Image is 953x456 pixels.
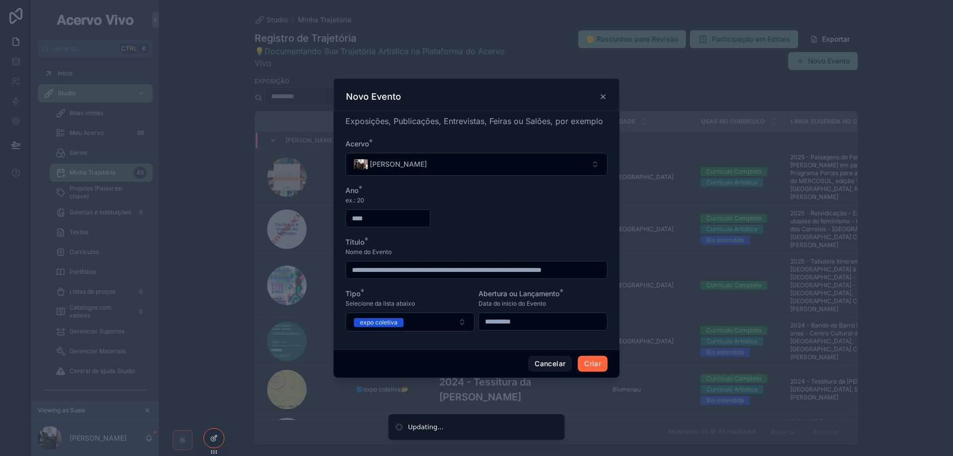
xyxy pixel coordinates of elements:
[408,422,444,432] div: Updating...
[345,300,415,308] span: Selecione da lista abaixo
[478,289,559,298] span: Abertura ou Lançamento
[345,289,360,298] span: Tipo
[345,248,392,256] span: Nome do Evento
[346,91,401,103] h3: Novo Evento
[578,356,608,372] button: Criar
[345,153,608,176] button: Select Button
[345,116,603,126] span: Exposições, Publicações, Entrevistas, Feiras ou Salões, por exemplo
[345,139,369,148] span: Acervo
[345,186,358,195] span: Ano
[345,313,475,331] button: Select Button
[478,300,546,308] span: Data do início do Evento
[345,196,364,204] span: ex.: 20
[345,238,364,246] span: Título
[370,159,427,169] span: [PERSON_NAME]
[528,356,572,372] button: Cancelar
[360,318,398,327] div: expo coletiva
